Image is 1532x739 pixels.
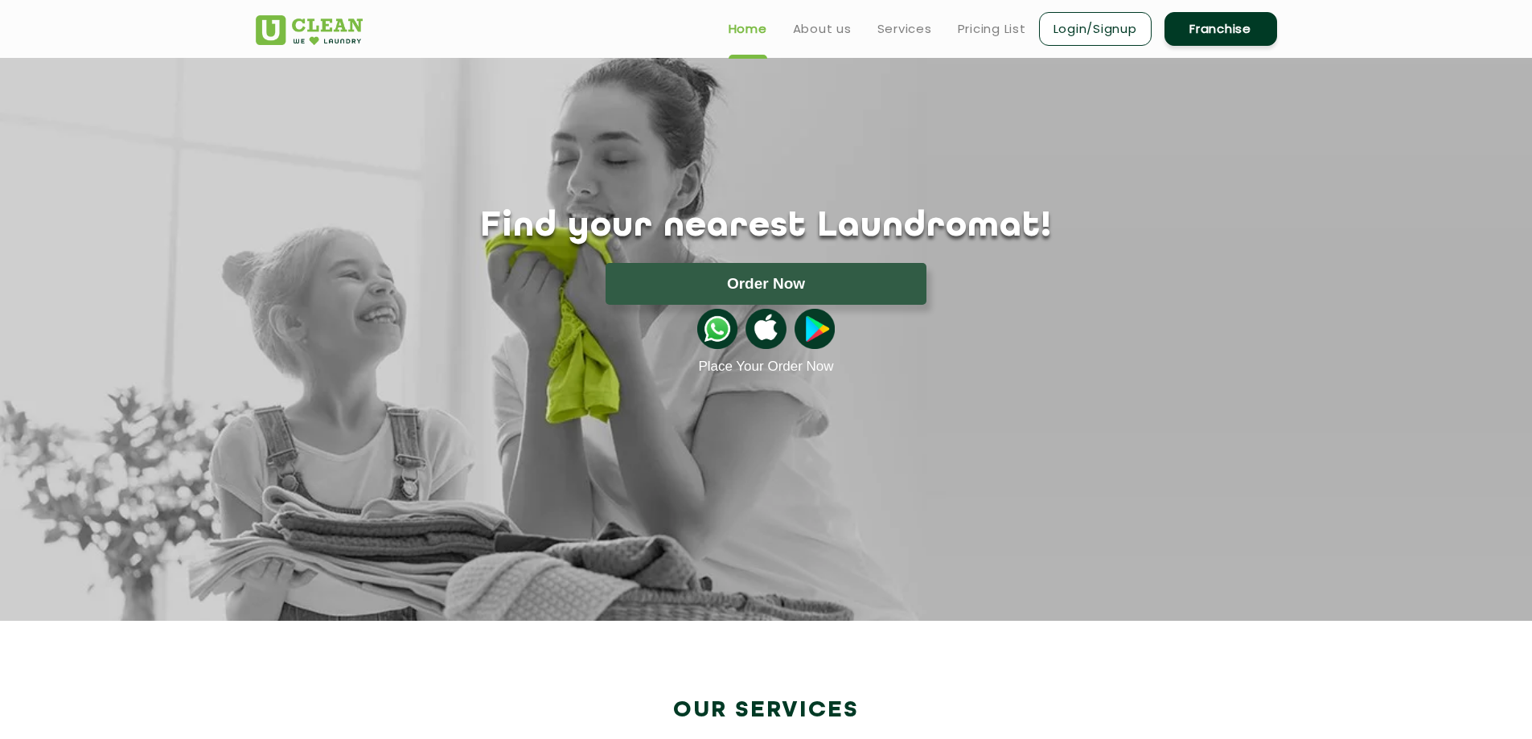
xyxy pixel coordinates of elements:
h2: Our Services [256,697,1277,724]
a: Pricing List [958,19,1026,39]
a: Login/Signup [1039,12,1152,46]
img: playstoreicon.png [795,309,835,349]
a: Home [729,19,767,39]
a: Franchise [1164,12,1277,46]
a: About us [793,19,852,39]
a: Services [877,19,932,39]
img: UClean Laundry and Dry Cleaning [256,15,363,45]
img: apple-icon.png [745,309,786,349]
h1: Find your nearest Laundromat! [244,207,1289,247]
img: whatsappicon.png [697,309,737,349]
button: Order Now [606,263,926,305]
a: Place Your Order Now [698,359,833,375]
